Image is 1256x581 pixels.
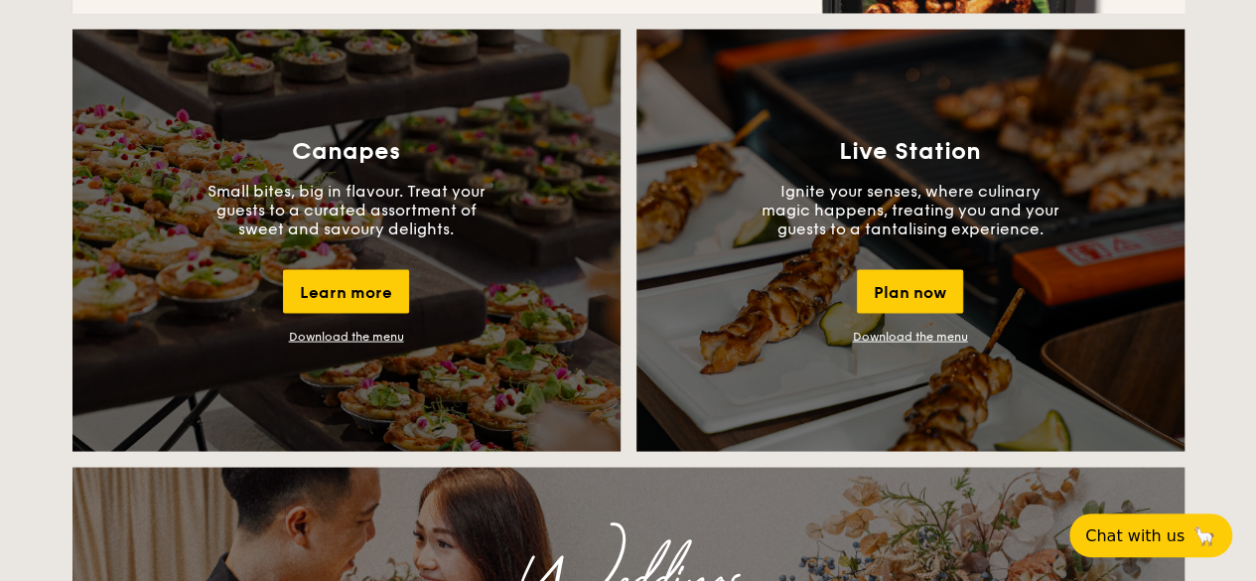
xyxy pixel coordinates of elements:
h3: Canapes [292,137,400,165]
span: Chat with us [1085,526,1185,545]
a: Download the menu [289,329,404,343]
a: Download the menu [853,329,968,343]
h3: Live Station [839,137,981,165]
div: Plan now [857,269,963,313]
button: Chat with us🦙 [1069,513,1232,557]
div: Learn more [283,269,409,313]
span: 🦙 [1192,524,1216,547]
p: Small bites, big in flavour. Treat your guests to a curated assortment of sweet and savoury delig... [198,181,495,237]
p: Ignite your senses, where culinary magic happens, treating you and your guests to a tantalising e... [762,181,1059,237]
